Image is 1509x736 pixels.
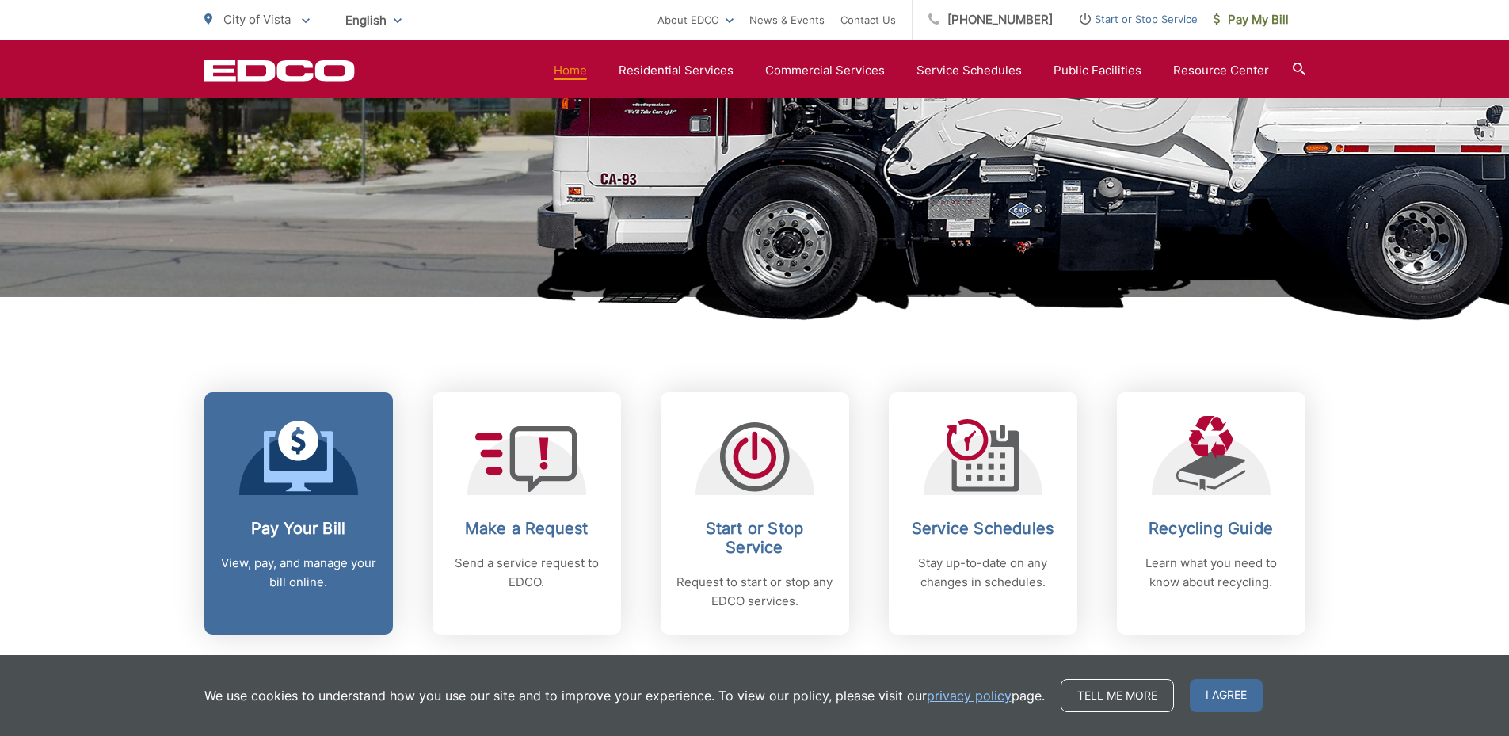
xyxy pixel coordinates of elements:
[1054,61,1141,80] a: Public Facilities
[554,61,587,80] a: Home
[1173,61,1269,80] a: Resource Center
[749,10,825,29] a: News & Events
[905,519,1061,538] h2: Service Schedules
[1133,554,1290,592] p: Learn what you need to know about recycling.
[333,6,413,34] span: English
[220,554,377,592] p: View, pay, and manage your bill online.
[433,392,621,635] a: Make a Request Send a service request to EDCO.
[223,12,291,27] span: City of Vista
[676,573,833,611] p: Request to start or stop any EDCO services.
[204,686,1045,705] p: We use cookies to understand how you use our site and to improve your experience. To view our pol...
[1061,679,1174,712] a: Tell me more
[204,59,355,82] a: EDCD logo. Return to the homepage.
[448,519,605,538] h2: Make a Request
[765,61,885,80] a: Commercial Services
[220,519,377,538] h2: Pay Your Bill
[1117,392,1305,635] a: Recycling Guide Learn what you need to know about recycling.
[916,61,1022,80] a: Service Schedules
[657,10,734,29] a: About EDCO
[1133,519,1290,538] h2: Recycling Guide
[204,392,393,635] a: Pay Your Bill View, pay, and manage your bill online.
[1190,679,1263,712] span: I agree
[1214,10,1289,29] span: Pay My Bill
[619,61,734,80] a: Residential Services
[889,392,1077,635] a: Service Schedules Stay up-to-date on any changes in schedules.
[840,10,896,29] a: Contact Us
[905,554,1061,592] p: Stay up-to-date on any changes in schedules.
[448,554,605,592] p: Send a service request to EDCO.
[676,519,833,557] h2: Start or Stop Service
[927,686,1012,705] a: privacy policy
